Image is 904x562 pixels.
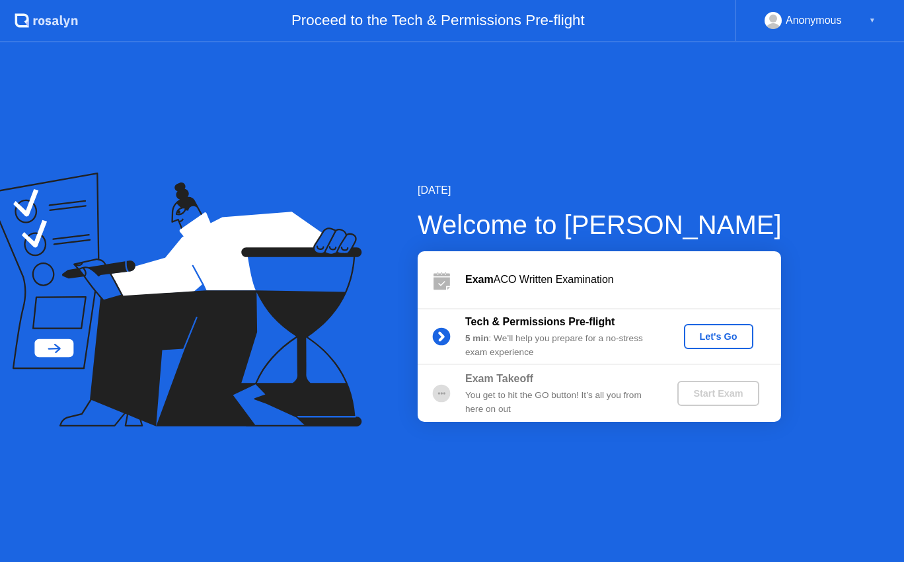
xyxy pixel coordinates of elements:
div: ▼ [869,12,876,29]
div: Anonymous [786,12,842,29]
b: 5 min [465,333,489,343]
div: You get to hit the GO button! It’s all you from here on out [465,389,656,416]
div: Start Exam [683,388,753,399]
div: [DATE] [418,182,782,198]
b: Exam Takeoff [465,373,533,384]
button: Let's Go [684,324,753,349]
div: Let's Go [689,331,748,342]
button: Start Exam [677,381,759,406]
b: Tech & Permissions Pre-flight [465,316,615,327]
div: ACO Written Examination [465,272,781,288]
b: Exam [465,274,494,285]
div: Welcome to [PERSON_NAME] [418,205,782,245]
div: : We’ll help you prepare for a no-stress exam experience [465,332,656,359]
